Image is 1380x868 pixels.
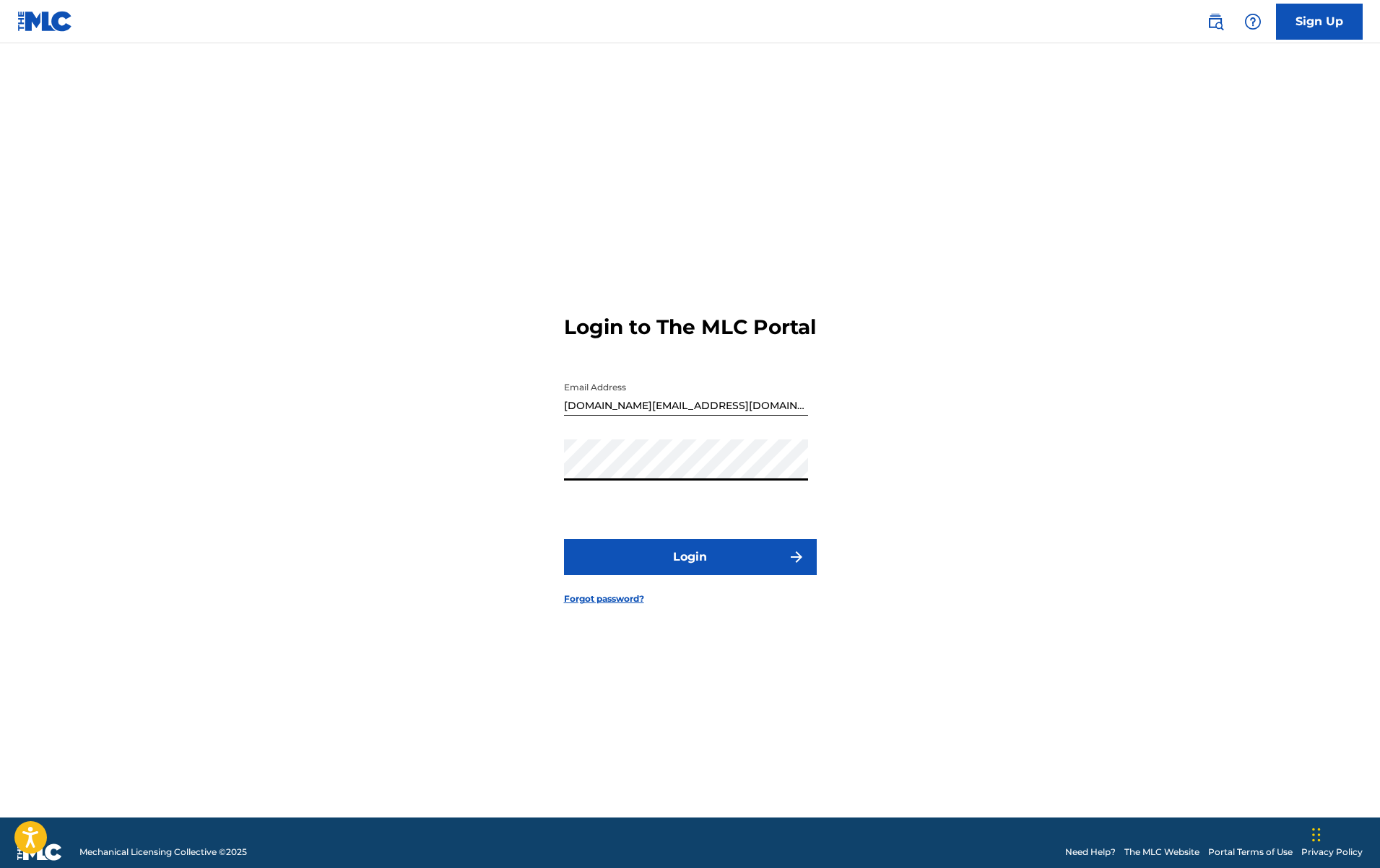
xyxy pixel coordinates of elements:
img: f7272a7cc735f4ea7f67.svg [788,548,805,566]
a: Privacy Policy [1301,846,1363,859]
img: search [1207,13,1224,30]
h3: Login to The MLC Portal [564,315,816,340]
div: Help [1238,7,1267,36]
img: logo [17,843,62,861]
div: Виджет чата [1308,799,1380,868]
img: MLC Logo [17,11,73,32]
a: Portal Terms of Use [1208,846,1293,859]
div: Перетащить [1312,813,1321,856]
span: Mechanical Licensing Collective © 2025 [79,846,247,859]
a: Forgot password? [564,592,644,605]
iframe: Chat Widget [1308,799,1380,868]
a: Public Search [1201,7,1230,36]
a: The MLC Website [1124,846,1199,859]
a: Need Help? [1065,846,1116,859]
img: help [1244,13,1262,30]
button: Login [564,539,817,575]
a: Sign Up [1276,4,1363,40]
